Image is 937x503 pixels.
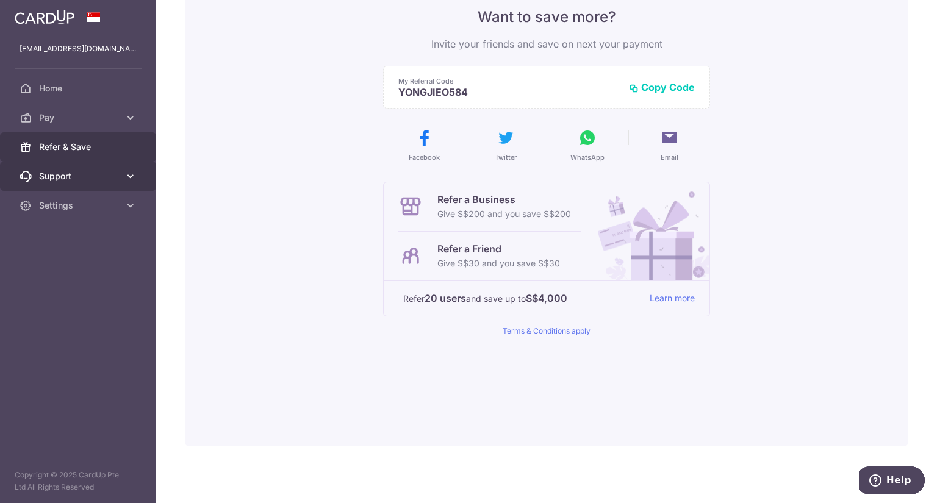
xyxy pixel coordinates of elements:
[650,291,695,306] a: Learn more
[27,9,52,20] span: Help
[39,199,120,212] span: Settings
[495,152,517,162] span: Twitter
[437,192,571,207] p: Refer a Business
[570,152,605,162] span: WhatsApp
[20,43,137,55] p: [EMAIL_ADDRESS][DOMAIN_NAME]
[403,291,640,306] p: Refer and save up to
[39,170,120,182] span: Support
[551,128,623,162] button: WhatsApp
[526,291,567,305] strong: S$4,000
[633,128,705,162] button: Email
[437,207,571,221] p: Give S$200 and you save S$200
[383,37,710,51] p: Invite your friends and save on next your payment
[437,241,560,256] p: Refer a Friend
[383,7,710,27] p: Want to save more?
[409,152,440,162] span: Facebook
[661,152,678,162] span: Email
[388,128,460,162] button: Facebook
[398,76,619,86] p: My Referral Code
[39,82,120,95] span: Home
[398,86,619,98] p: YONGJIEO584
[39,141,120,153] span: Refer & Save
[629,81,695,93] button: Copy Code
[437,256,560,271] p: Give S$30 and you save S$30
[503,326,591,335] a: Terms & Conditions apply
[425,291,466,305] strong: 20 users
[859,466,925,497] iframe: Opens a widget where you can find more information
[586,182,709,280] img: Refer
[470,128,542,162] button: Twitter
[39,112,120,124] span: Pay
[15,10,74,24] img: CardUp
